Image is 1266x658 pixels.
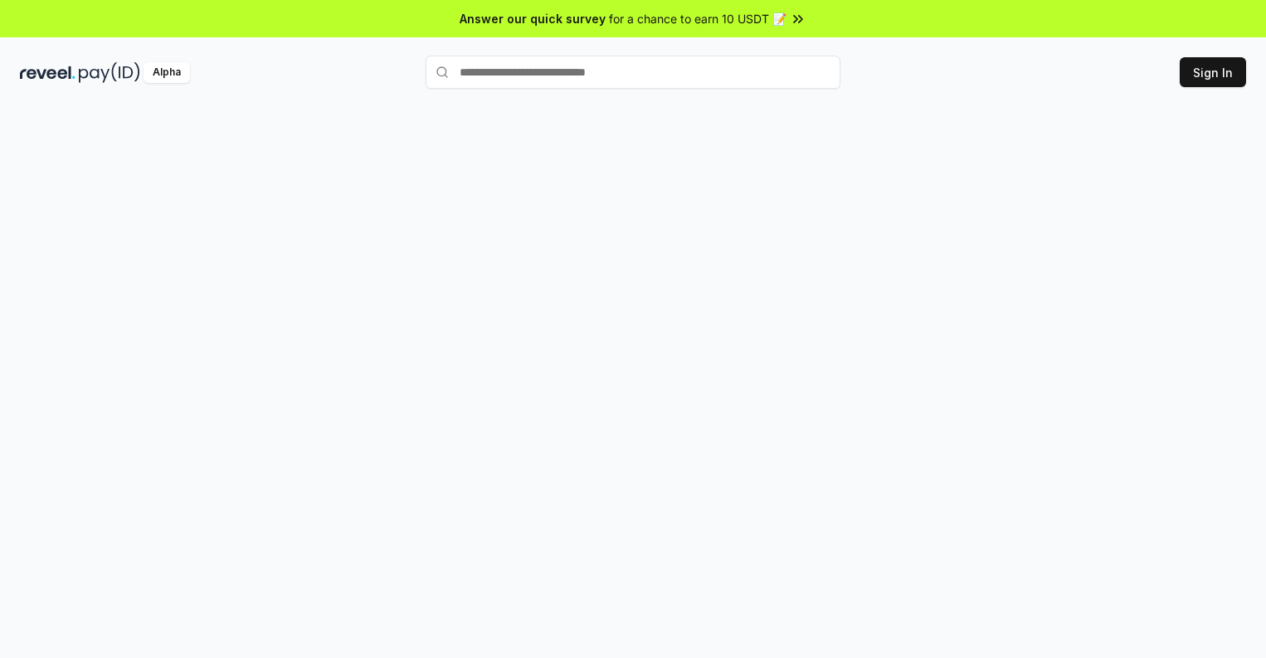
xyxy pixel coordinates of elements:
[609,10,786,27] span: for a chance to earn 10 USDT 📝
[20,62,75,83] img: reveel_dark
[144,62,190,83] div: Alpha
[460,10,606,27] span: Answer our quick survey
[79,62,140,83] img: pay_id
[1180,57,1246,87] button: Sign In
